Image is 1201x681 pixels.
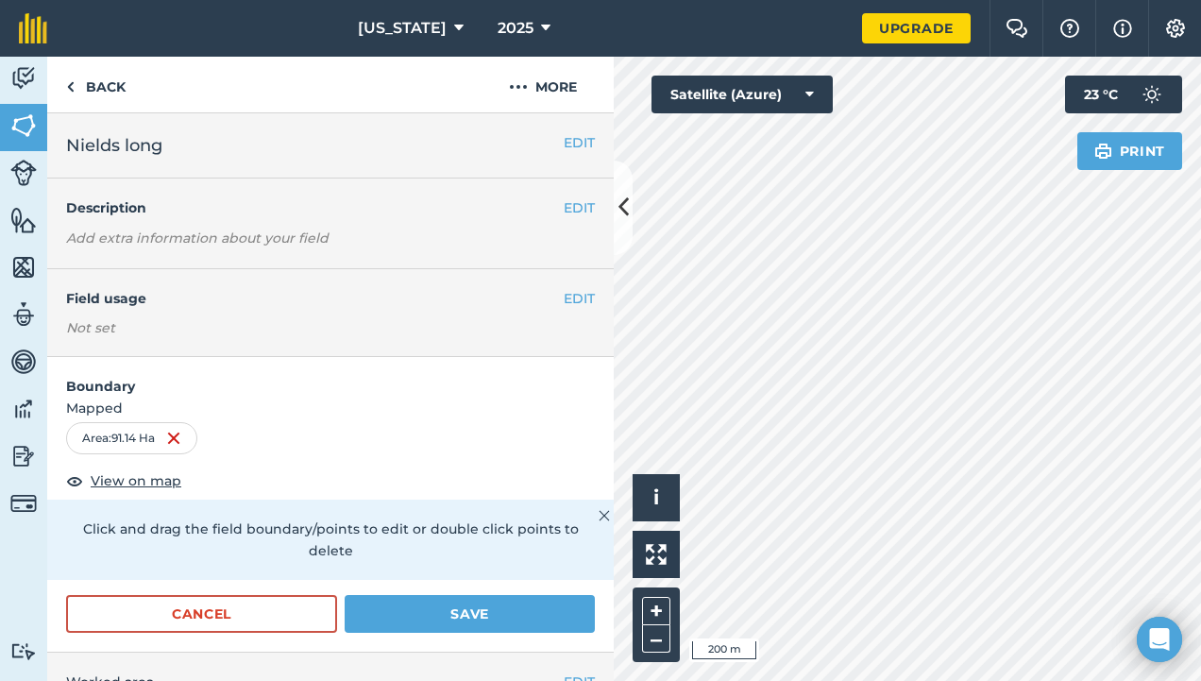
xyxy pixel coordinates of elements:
h4: Description [66,197,595,218]
button: More [472,57,614,112]
button: EDIT [564,197,595,218]
button: Save [345,595,595,633]
img: svg+xml;base64,PHN2ZyB4bWxucz0iaHR0cDovL3d3dy53My5vcmcvMjAwMC9zdmciIHdpZHRoPSIxOSIgaGVpZ2h0PSIyNC... [1094,140,1112,162]
div: Open Intercom Messenger [1137,617,1182,662]
button: View on map [66,469,181,492]
span: [US_STATE] [358,17,447,40]
span: i [653,485,659,509]
button: Satellite (Azure) [651,76,833,113]
span: 23 ° C [1084,76,1118,113]
h4: Boundary [47,357,614,397]
img: svg+xml;base64,PD94bWwgdmVyc2lvbj0iMS4wIiBlbmNvZGluZz0idXRmLTgiPz4KPCEtLSBHZW5lcmF0b3I6IEFkb2JlIE... [10,642,37,660]
div: Not set [66,318,595,337]
img: A question mark icon [1058,19,1081,38]
img: svg+xml;base64,PD94bWwgdmVyc2lvbj0iMS4wIiBlbmNvZGluZz0idXRmLTgiPz4KPCEtLSBHZW5lcmF0b3I6IEFkb2JlIE... [10,490,37,517]
button: 23 °C [1065,76,1182,113]
span: Nields long [66,132,162,159]
img: svg+xml;base64,PHN2ZyB4bWxucz0iaHR0cDovL3d3dy53My5vcmcvMjAwMC9zdmciIHdpZHRoPSI1NiIgaGVpZ2h0PSI2MC... [10,206,37,234]
img: Two speech bubbles overlapping with the left bubble in the forefront [1006,19,1028,38]
img: Four arrows, one pointing top left, one top right, one bottom right and the last bottom left [646,544,667,565]
img: svg+xml;base64,PD94bWwgdmVyc2lvbj0iMS4wIiBlbmNvZGluZz0idXRmLTgiPz4KPCEtLSBHZW5lcmF0b3I6IEFkb2JlIE... [10,348,37,376]
button: EDIT [564,288,595,309]
button: + [642,597,670,625]
em: Add extra information about your field [66,230,329,247]
img: svg+xml;base64,PD94bWwgdmVyc2lvbj0iMS4wIiBlbmNvZGluZz0idXRmLTgiPz4KPCEtLSBHZW5lcmF0b3I6IEFkb2JlIE... [10,300,37,329]
img: svg+xml;base64,PHN2ZyB4bWxucz0iaHR0cDovL3d3dy53My5vcmcvMjAwMC9zdmciIHdpZHRoPSIyMCIgaGVpZ2h0PSIyNC... [509,76,528,98]
button: Print [1077,132,1183,170]
p: Click and drag the field boundary/points to edit or double click points to delete [66,519,595,561]
button: Cancel [66,595,337,633]
img: svg+xml;base64,PD94bWwgdmVyc2lvbj0iMS4wIiBlbmNvZGluZz0idXRmLTgiPz4KPCEtLSBHZW5lcmF0b3I6IEFkb2JlIE... [10,64,37,93]
img: svg+xml;base64,PHN2ZyB4bWxucz0iaHR0cDovL3d3dy53My5vcmcvMjAwMC9zdmciIHdpZHRoPSIxNyIgaGVpZ2h0PSIxNy... [1113,17,1132,40]
span: Mapped [47,398,614,418]
img: svg+xml;base64,PHN2ZyB4bWxucz0iaHR0cDovL3d3dy53My5vcmcvMjAwMC9zdmciIHdpZHRoPSIxNiIgaGVpZ2h0PSIyNC... [166,427,181,450]
h4: Field usage [66,288,564,309]
img: svg+xml;base64,PHN2ZyB4bWxucz0iaHR0cDovL3d3dy53My5vcmcvMjAwMC9zdmciIHdpZHRoPSIyMiIgaGVpZ2h0PSIzMC... [599,504,610,527]
button: – [642,625,670,653]
img: svg+xml;base64,PHN2ZyB4bWxucz0iaHR0cDovL3d3dy53My5vcmcvMjAwMC9zdmciIHdpZHRoPSI5IiBoZWlnaHQ9IjI0Ii... [66,76,75,98]
a: Upgrade [862,13,971,43]
button: EDIT [564,132,595,153]
img: svg+xml;base64,PHN2ZyB4bWxucz0iaHR0cDovL3d3dy53My5vcmcvMjAwMC9zdmciIHdpZHRoPSI1NiIgaGVpZ2h0PSI2MC... [10,111,37,140]
img: svg+xml;base64,PD94bWwgdmVyc2lvbj0iMS4wIiBlbmNvZGluZz0idXRmLTgiPz4KPCEtLSBHZW5lcmF0b3I6IEFkb2JlIE... [10,442,37,470]
span: 2025 [498,17,533,40]
img: svg+xml;base64,PD94bWwgdmVyc2lvbj0iMS4wIiBlbmNvZGluZz0idXRmLTgiPz4KPCEtLSBHZW5lcmF0b3I6IEFkb2JlIE... [10,395,37,423]
button: i [633,474,680,521]
img: svg+xml;base64,PHN2ZyB4bWxucz0iaHR0cDovL3d3dy53My5vcmcvMjAwMC9zdmciIHdpZHRoPSIxOCIgaGVpZ2h0PSIyNC... [66,469,83,492]
img: svg+xml;base64,PHN2ZyB4bWxucz0iaHR0cDovL3d3dy53My5vcmcvMjAwMC9zdmciIHdpZHRoPSI1NiIgaGVpZ2h0PSI2MC... [10,253,37,281]
a: Back [47,57,144,112]
img: fieldmargin Logo [19,13,47,43]
div: Area : 91.14 Ha [66,422,197,454]
img: svg+xml;base64,PD94bWwgdmVyc2lvbj0iMS4wIiBlbmNvZGluZz0idXRmLTgiPz4KPCEtLSBHZW5lcmF0b3I6IEFkb2JlIE... [10,160,37,186]
span: View on map [91,470,181,491]
img: svg+xml;base64,PD94bWwgdmVyc2lvbj0iMS4wIiBlbmNvZGluZz0idXRmLTgiPz4KPCEtLSBHZW5lcmF0b3I6IEFkb2JlIE... [1133,76,1171,113]
img: A cog icon [1164,19,1187,38]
